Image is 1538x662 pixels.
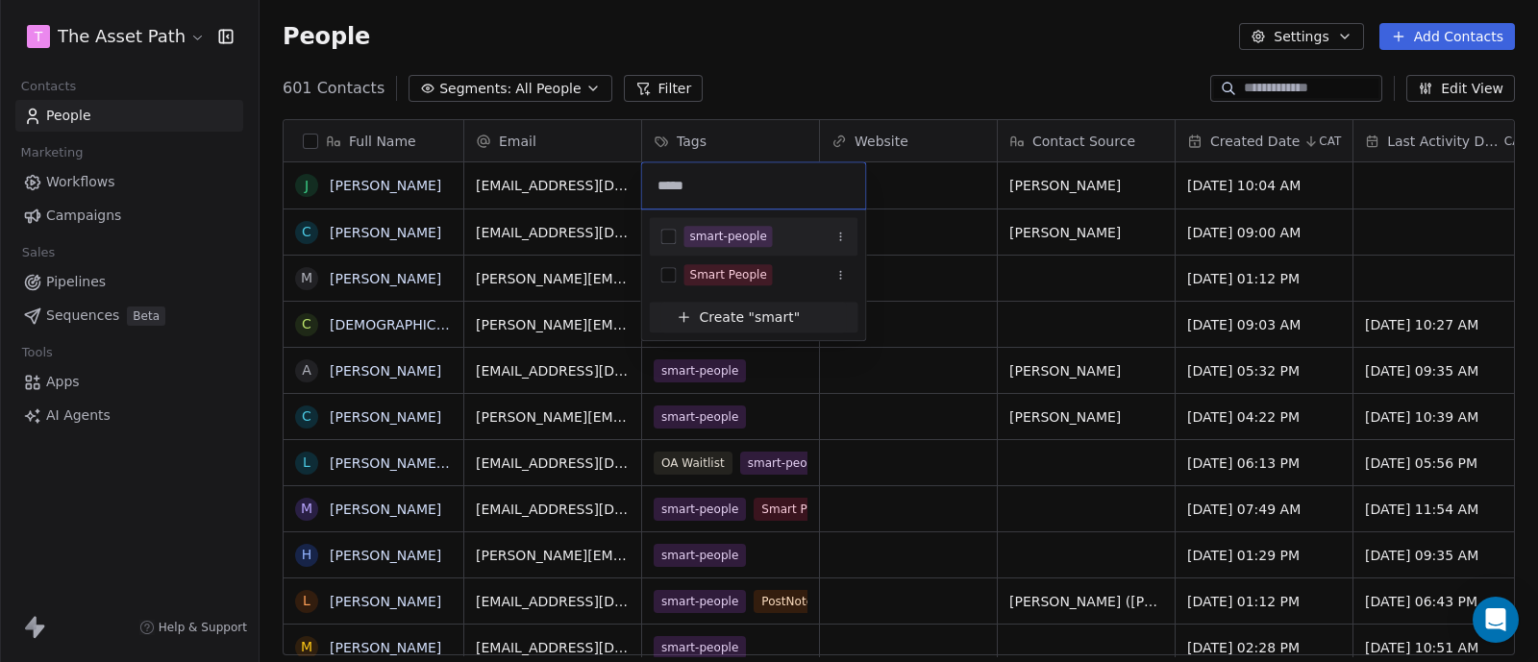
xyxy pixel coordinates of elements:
div: Smart People [690,266,767,283]
span: Create " [700,307,755,328]
div: smart-people [690,228,767,245]
button: Create "smart" [661,302,847,332]
span: smart [755,307,794,328]
span: " [794,307,800,328]
div: Suggestions [650,217,858,332]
